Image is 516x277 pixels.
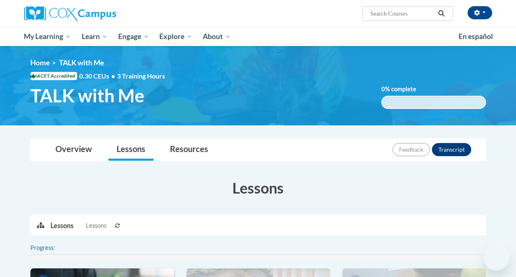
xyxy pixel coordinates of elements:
span: TALK with Me [59,58,104,67]
button: Feedback [392,143,430,156]
a: Cox Campus [24,6,172,21]
span: About [203,32,231,42]
a: Home [30,58,50,67]
a: Engage [113,27,154,46]
h3: Lessons [30,178,486,198]
a: Resources [162,139,216,161]
a: Overview [47,139,100,161]
button: Account Settings [468,6,492,19]
span: • [111,72,115,80]
a: Learn [76,27,113,46]
span: Explore [159,32,192,42]
a: En español [453,28,498,45]
a: About [197,27,236,46]
img: Cox Campus [24,6,116,21]
span: IACET Accredited [30,72,77,80]
span: 0 [381,85,385,92]
span: En español [459,32,493,41]
span: Lessons [86,221,106,230]
a: Explore [154,27,197,46]
input: Search Courses [369,9,435,18]
p: Lessons [50,221,73,230]
span: Engage [118,32,149,42]
label: Progress: [30,243,78,252]
span: TALK with Me [30,85,144,106]
span: Learn [82,32,108,42]
label: % complete [381,85,429,94]
button: Transcript [432,143,471,156]
a: Lessons [108,139,154,161]
span: 3 Training Hours [117,72,165,80]
span: My Learning [24,32,71,42]
div: Main menu [18,27,498,46]
button: Search [435,9,447,18]
iframe: Button to launch messaging window [483,244,509,270]
a: My Learning [19,27,77,46]
span: 0.30 CEUs [79,72,117,81]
